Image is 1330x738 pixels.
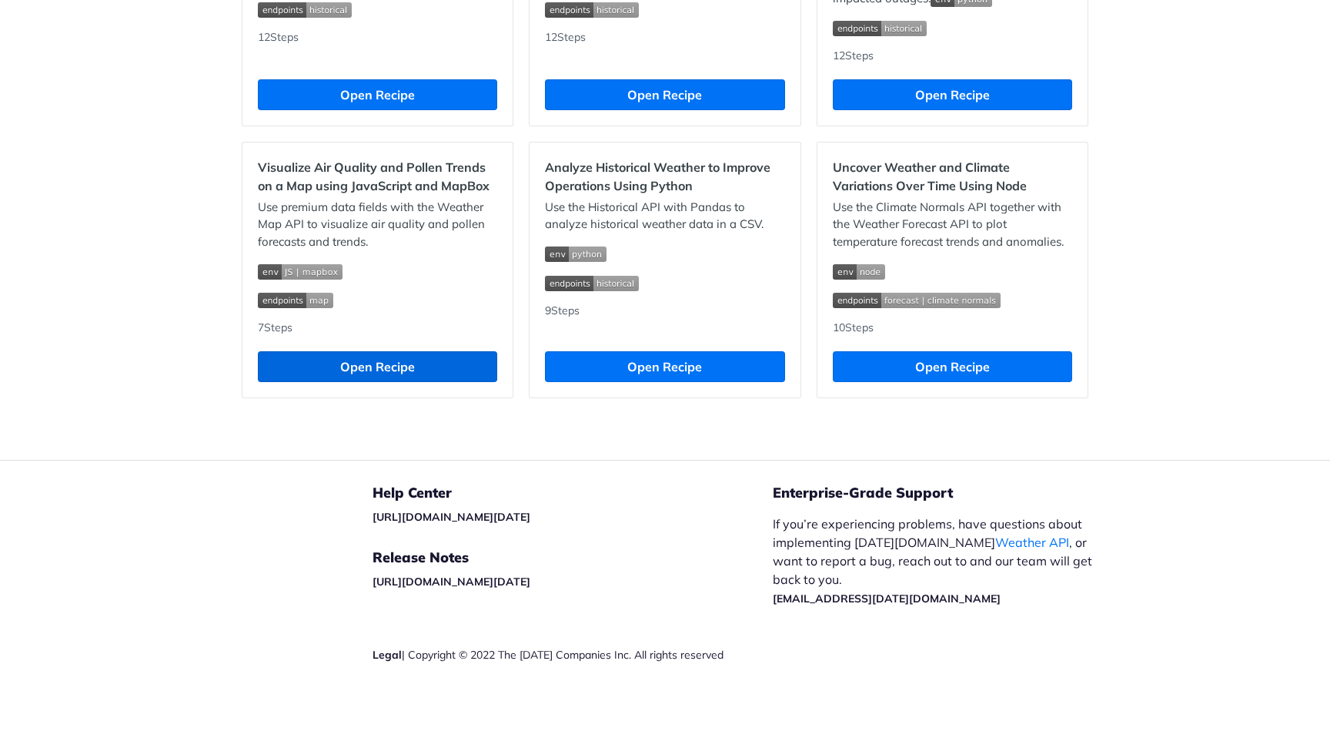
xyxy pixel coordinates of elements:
[833,18,1072,36] span: Expand image
[833,262,1072,280] span: Expand image
[545,29,784,64] div: 12 Steps
[545,273,784,291] span: Expand image
[773,592,1001,605] a: [EMAIL_ADDRESS][DATE][DOMAIN_NAME]
[373,484,773,502] h5: Help Center
[833,264,885,280] img: env
[545,79,784,110] button: Open Recipe
[258,320,497,336] div: 7 Steps
[258,79,497,110] button: Open Recipe
[773,484,1133,502] h5: Enterprise-Grade Support
[258,293,333,308] img: endpoint
[833,293,1001,308] img: endpoint
[258,262,497,280] span: Expand image
[833,158,1072,195] h2: Uncover Weather and Climate Variations Over Time Using Node
[833,48,1072,64] div: 12 Steps
[258,199,497,251] p: Use premium data fields with the Weather Map API to visualize air quality and pollen forecasts an...
[833,199,1072,251] p: Use the Climate Normals API together with the Weather Forecast API to plot temperature forecast t...
[833,291,1072,309] span: Expand image
[258,2,352,18] img: endpoint
[258,291,497,309] span: Expand image
[545,276,639,291] img: endpoint
[833,21,927,36] img: endpoint
[995,535,1069,550] a: Weather API
[373,647,773,663] div: | Copyright © 2022 The [DATE] Companies Inc. All rights reserved
[545,199,784,233] p: Use the Historical API with Pandas to analyze historical weather data in a CSV.
[373,548,773,567] h5: Release Notes
[545,245,784,263] span: Expand image
[545,2,639,18] img: endpoint
[545,158,784,195] h2: Analyze Historical Weather to Improve Operations Using Python
[833,79,1072,110] button: Open Recipe
[258,351,497,382] button: Open Recipe
[545,247,607,262] img: env
[373,510,530,524] a: [URL][DOMAIN_NAME][DATE]
[545,303,784,337] div: 9 Steps
[258,264,343,280] img: env
[258,29,497,64] div: 12 Steps
[373,648,402,662] a: Legal
[258,158,497,195] h2: Visualize Air Quality and Pollen Trends on a Map using JavaScript and MapBox
[545,351,784,382] button: Open Recipe
[833,320,1072,336] div: 10 Steps
[773,515,1108,607] p: If you’re experiencing problems, have questions about implementing [DATE][DOMAIN_NAME] , or want ...
[833,351,1072,382] button: Open Recipe
[373,575,530,589] a: [URL][DOMAIN_NAME][DATE]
